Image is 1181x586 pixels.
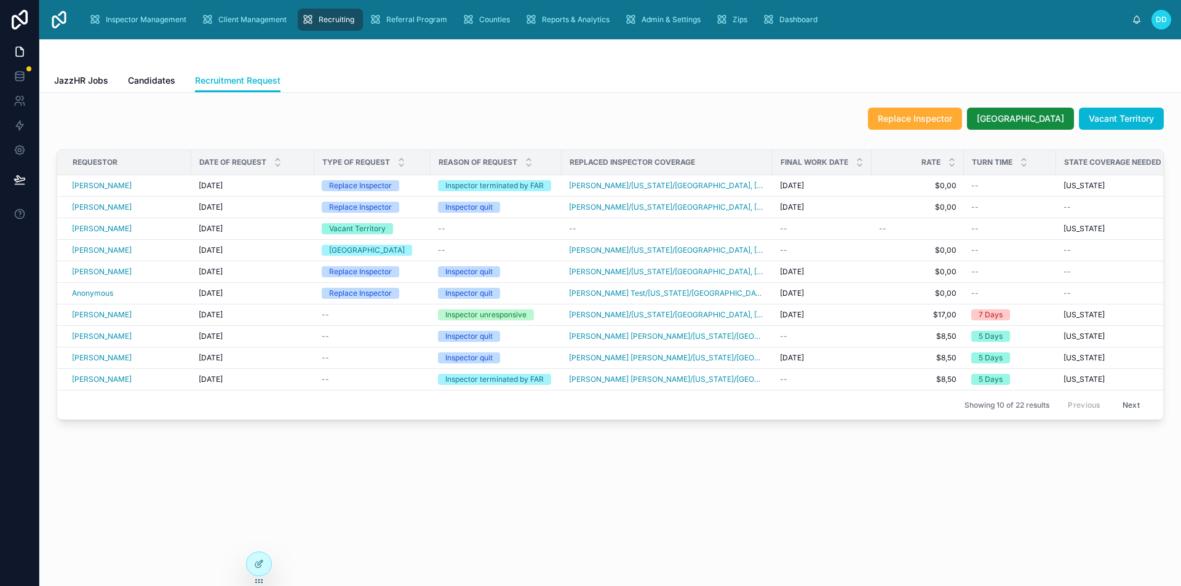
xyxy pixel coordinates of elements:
div: Inspector terminated by FAR [445,374,544,385]
span: Inspector Management [106,15,186,25]
span: [DATE] [780,181,804,191]
span: -- [780,374,787,384]
div: Replace Inspector [329,180,392,191]
a: Zips [712,9,756,31]
a: [DATE] [199,331,307,341]
a: $8,50 [879,331,956,341]
span: $0,00 [879,181,956,191]
a: Client Management [197,9,295,31]
div: Inspector unresponsive [445,309,527,320]
a: Inspector quit [438,266,554,277]
a: [PERSON_NAME] [PERSON_NAME]/[US_STATE]/[GEOGRAPHIC_DATA], [GEOGRAPHIC_DATA] [569,374,765,384]
span: [US_STATE] [1064,310,1105,320]
a: [PERSON_NAME] [PERSON_NAME]/[US_STATE]/[GEOGRAPHIC_DATA], [GEOGRAPHIC_DATA] [569,353,765,363]
span: [DATE] [780,288,804,298]
span: [DATE] [780,353,804,363]
a: -- [971,245,1049,255]
a: [DATE] [199,202,307,212]
span: [DATE] [199,202,223,212]
a: Recruitment Request [195,69,280,93]
a: [PERSON_NAME] [72,331,184,341]
a: [PERSON_NAME] [72,374,184,384]
span: [DATE] [199,353,223,363]
a: [US_STATE] [1064,353,1162,363]
a: [DATE] [199,310,307,320]
span: -- [1064,267,1071,277]
div: [GEOGRAPHIC_DATA] [329,245,405,256]
a: Inspector quit [438,288,554,299]
a: [US_STATE] [1064,331,1162,341]
img: App logo [49,10,69,30]
span: [US_STATE] [1064,353,1105,363]
a: [DATE] [199,181,307,191]
a: $0,00 [879,202,956,212]
a: [PERSON_NAME] [72,310,184,320]
a: JazzHR Jobs [54,69,108,94]
a: [DATE] [199,224,307,234]
span: [PERSON_NAME] [72,310,132,320]
span: [DATE] [199,224,223,234]
div: Inspector quit [445,288,493,299]
div: Inspector quit [445,202,493,213]
span: Recruitment Request [195,74,280,87]
a: [PERSON_NAME]/[US_STATE]/[GEOGRAPHIC_DATA], [GEOGRAPHIC_DATA] [569,202,765,212]
span: $8,50 [879,353,956,363]
span: [PERSON_NAME] [72,245,132,255]
a: [PERSON_NAME] [72,202,132,212]
span: [DATE] [199,267,223,277]
span: [DATE] [199,288,223,298]
a: Vacant Territory [322,223,423,234]
a: -- [971,267,1049,277]
a: Candidates [128,69,175,94]
button: Next [1114,395,1148,414]
a: [US_STATE] [1064,374,1162,384]
span: Rate [921,157,940,167]
a: [PERSON_NAME] [72,353,132,363]
div: Inspector terminated by FAR [445,180,544,191]
div: 5 Days [979,352,1003,363]
span: [DATE] [199,245,223,255]
a: Anonymous [72,288,184,298]
a: [PERSON_NAME]/[US_STATE]/[GEOGRAPHIC_DATA], [GEOGRAPHIC_DATA] [569,245,765,255]
a: [PERSON_NAME]/[US_STATE]/[GEOGRAPHIC_DATA], [GEOGRAPHIC_DATA] [569,181,765,191]
span: [DATE] [780,202,804,212]
a: $0,00 [879,245,956,255]
button: Vacant Territory [1079,108,1164,130]
a: [DATE] [199,353,307,363]
span: -- [322,353,329,363]
a: [PERSON_NAME]/[US_STATE]/[GEOGRAPHIC_DATA], [GEOGRAPHIC_DATA] [569,267,765,277]
a: [DATE] [199,245,307,255]
a: [PERSON_NAME]/[US_STATE]/[GEOGRAPHIC_DATA], [GEOGRAPHIC_DATA] [569,310,765,320]
a: [US_STATE] [1064,181,1162,191]
span: [PERSON_NAME] [72,267,132,277]
span: -- [1064,288,1071,298]
span: -- [322,374,329,384]
span: -- [971,181,979,191]
div: Inspector quit [445,266,493,277]
a: [DATE] [780,181,864,191]
a: -- [780,245,864,255]
a: Inspector quit [438,202,554,213]
a: -- [971,202,1049,212]
span: [PERSON_NAME] [72,331,132,341]
div: Replace Inspector [329,202,392,213]
a: [PERSON_NAME] [72,224,132,234]
a: [PERSON_NAME] [72,374,132,384]
a: [DATE] [780,353,864,363]
span: -- [438,245,445,255]
span: -- [569,224,576,234]
button: Replace Inspector [868,108,962,130]
span: $8,50 [879,374,956,384]
a: $0,00 [879,267,956,277]
span: Replace Inspector [878,113,952,125]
